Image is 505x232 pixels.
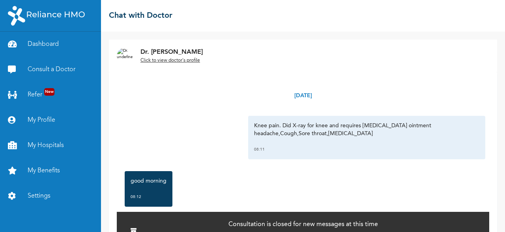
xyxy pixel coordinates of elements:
img: RelianceHMO's Logo [8,6,85,26]
u: Click to view doctor's profile [140,58,200,63]
h2: Chat with Doctor [109,10,172,22]
iframe: SalesIQ Chatwindow [351,8,505,228]
p: Knee pain. Did X-ray for knee and requires [MEDICAL_DATA] ointment headache,Cough,Sore throat,[ME... [254,122,479,138]
p: Consultation is closed for new messages at this time [228,220,378,229]
div: 08:12 [131,193,166,201]
p: Dr. [PERSON_NAME] [140,47,203,57]
p: good morning [131,177,166,185]
img: Dr. undefined` [117,48,133,64]
span: New [44,88,54,96]
p: [DATE] [294,92,312,100]
div: 08:11 [254,145,479,153]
